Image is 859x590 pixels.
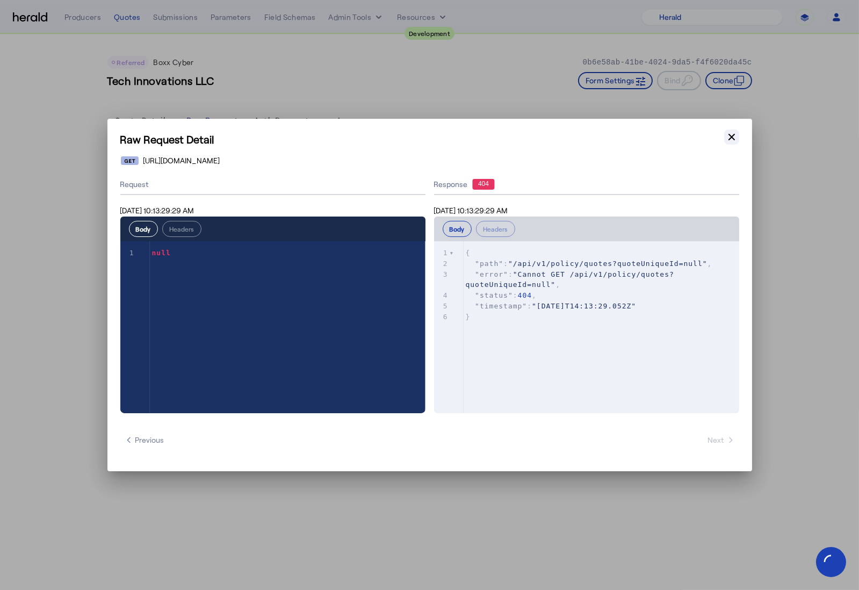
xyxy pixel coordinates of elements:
[708,435,735,445] span: Next
[466,302,637,310] span: :
[466,270,674,289] span: "Cannot GET /api/v1/policy/quotes?quoteUniqueId=null"
[162,221,201,237] button: Headers
[475,260,503,268] span: "path"
[120,206,194,215] span: [DATE] 10:13:29:29 AM
[475,302,527,310] span: "timestamp"
[532,302,636,310] span: "[DATE]T14:13:29.052Z"
[434,312,450,322] div: 6
[518,291,532,299] span: 404
[476,221,515,237] button: Headers
[120,430,169,450] button: Previous
[466,249,471,257] span: {
[125,435,164,445] span: Previous
[466,313,471,321] span: }
[120,132,739,147] h1: Raw Request Detail
[120,248,136,258] div: 1
[129,221,158,237] button: Body
[478,180,488,188] text: 404
[434,206,508,215] span: [DATE] 10:13:29:29 AM
[475,291,513,299] span: "status"
[466,291,537,299] span: : ,
[475,270,508,278] span: "error"
[704,430,739,450] button: Next
[434,248,450,258] div: 1
[434,290,450,301] div: 4
[466,260,712,268] span: : ,
[434,269,450,280] div: 3
[434,179,739,190] div: Response
[152,249,171,257] span: null
[434,301,450,312] div: 5
[508,260,708,268] span: "/api/v1/policy/quotes?quoteUniqueId=null"
[434,258,450,269] div: 2
[120,175,425,195] div: Request
[143,155,220,166] span: [URL][DOMAIN_NAME]
[466,270,674,289] span: : ,
[443,221,472,237] button: Body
